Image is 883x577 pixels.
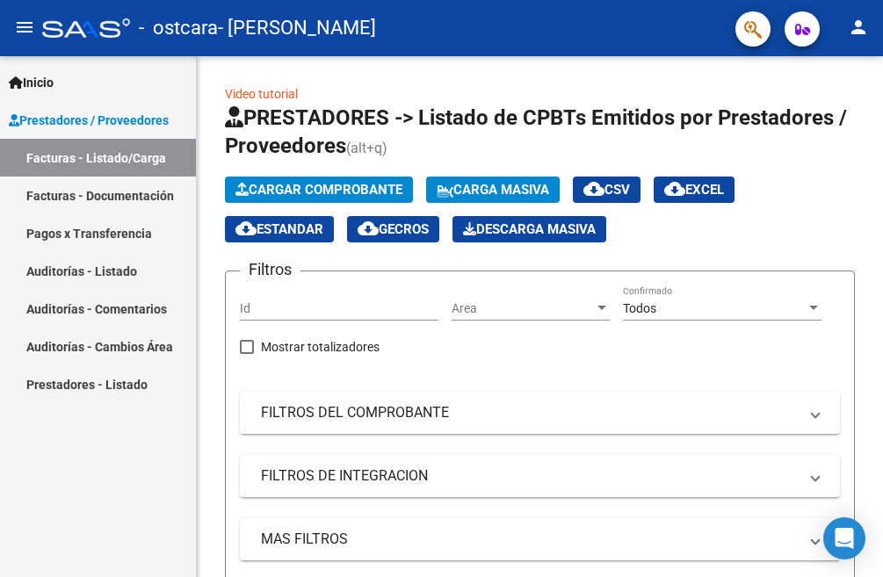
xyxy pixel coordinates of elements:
mat-icon: cloud_download [235,218,257,239]
button: Carga Masiva [426,177,560,203]
span: Area [452,301,594,316]
mat-panel-title: FILTROS DEL COMPROBANTE [261,403,798,422]
span: Cargar Comprobante [235,182,402,198]
button: Gecros [347,216,439,242]
mat-icon: cloud_download [358,218,379,239]
span: EXCEL [664,182,724,198]
a: Video tutorial [225,87,298,101]
button: Descarga Masiva [452,216,606,242]
button: CSV [573,177,641,203]
mat-icon: cloud_download [664,178,685,199]
span: CSV [583,182,630,198]
mat-icon: menu [14,17,35,38]
span: Gecros [358,221,429,237]
span: Descarga Masiva [463,221,596,237]
mat-panel-title: MAS FILTROS [261,530,798,549]
span: Prestadores / Proveedores [9,111,169,130]
span: Estandar [235,221,323,237]
span: Mostrar totalizadores [261,336,380,357]
span: Carga Masiva [437,182,549,198]
mat-expansion-panel-header: FILTROS DE INTEGRACION [240,455,840,497]
span: - ostcara [139,9,218,47]
span: Todos [623,301,656,315]
span: PRESTADORES -> Listado de CPBTs Emitidos por Prestadores / Proveedores [225,105,847,158]
div: Open Intercom Messenger [823,517,865,559]
button: Cargar Comprobante [225,177,413,203]
mat-expansion-panel-header: MAS FILTROS [240,518,840,560]
span: - [PERSON_NAME] [218,9,376,47]
mat-expansion-panel-header: FILTROS DEL COMPROBANTE [240,392,840,434]
mat-icon: person [848,17,869,38]
span: Inicio [9,73,54,92]
mat-panel-title: FILTROS DE INTEGRACION [261,466,798,486]
span: (alt+q) [346,140,387,156]
button: EXCEL [654,177,735,203]
mat-icon: cloud_download [583,178,604,199]
button: Estandar [225,216,334,242]
h3: Filtros [240,257,300,282]
app-download-masive: Descarga masiva de comprobantes (adjuntos) [452,216,606,242]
